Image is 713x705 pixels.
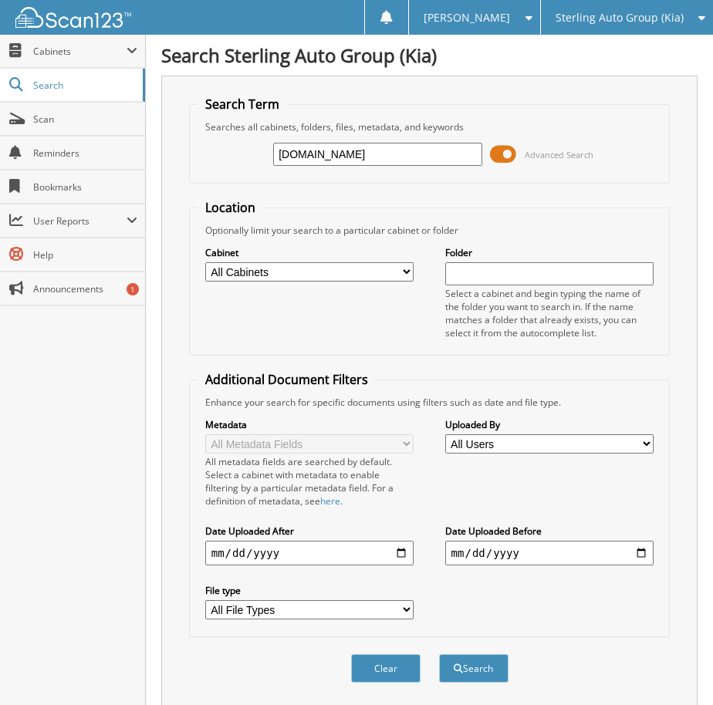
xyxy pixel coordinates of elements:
span: Help [33,248,137,261]
label: Folder [445,246,654,259]
span: Reminders [33,147,137,160]
button: Search [439,654,509,683]
div: Optionally limit your search to a particular cabinet or folder [198,224,662,237]
input: end [445,541,654,565]
label: Cabinet [205,246,414,259]
span: Cabinets [33,45,127,58]
span: Sterling Auto Group (Kia) [556,13,684,22]
label: Date Uploaded After [205,525,414,538]
button: Clear [351,654,421,683]
div: All metadata fields are searched by default. Select a cabinet with metadata to enable filtering b... [205,455,414,508]
input: start [205,541,414,565]
label: Uploaded By [445,418,654,431]
legend: Search Term [198,96,287,113]
div: Searches all cabinets, folders, files, metadata, and keywords [198,120,662,133]
img: scan123-logo-white.svg [15,7,131,28]
label: File type [205,584,414,597]
span: [PERSON_NAME] [424,13,510,22]
span: Scan [33,113,137,126]
span: User Reports [33,214,127,228]
div: Select a cabinet and begin typing the name of the folder you want to search in. If the name match... [445,287,654,339]
label: Date Uploaded Before [445,525,654,538]
span: Advanced Search [525,149,593,160]
span: Bookmarks [33,180,137,194]
legend: Additional Document Filters [198,371,376,388]
div: 1 [127,283,139,295]
span: Announcements [33,282,137,295]
span: Search [33,79,135,92]
label: Metadata [205,418,414,431]
legend: Location [198,199,263,216]
a: here [320,494,340,508]
h1: Search Sterling Auto Group (Kia) [161,42,698,68]
div: Enhance your search for specific documents using filters such as date and file type. [198,396,662,409]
